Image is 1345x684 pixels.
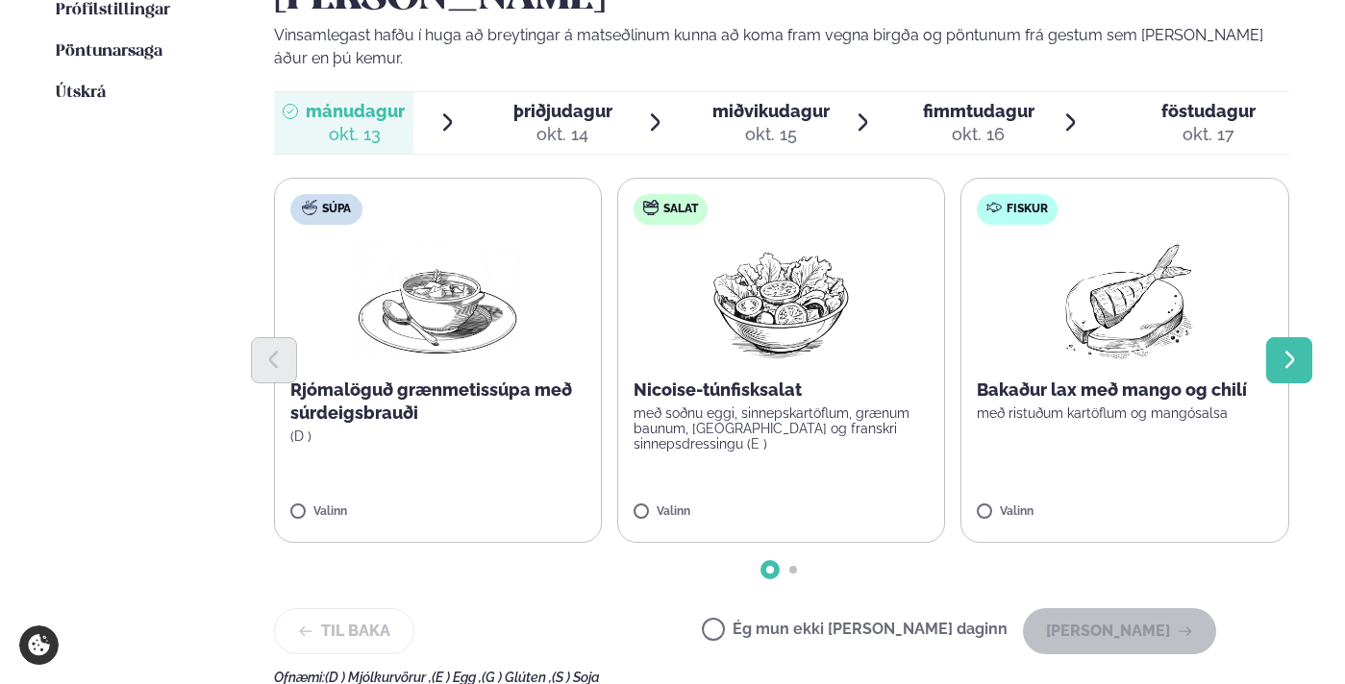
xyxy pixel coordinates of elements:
[19,625,59,665] a: Cookie settings
[663,202,698,217] span: Salat
[56,82,106,105] a: Útskrá
[274,24,1290,70] p: Vinsamlegast hafðu í huga að breytingar á matseðlinum kunna að koma fram vegna birgða og pöntunum...
[56,43,162,60] span: Pöntunarsaga
[353,240,522,363] img: Soup.png
[290,379,585,425] p: Rjómalöguð grænmetissúpa með súrdeigsbrauði
[712,101,830,121] span: miðvikudagur
[643,200,659,215] img: salad.svg
[306,101,405,121] span: mánudagur
[634,379,929,402] p: Nicoise-túnfisksalat
[56,2,170,18] span: Prófílstillingar
[1266,337,1312,383] button: Next slide
[696,240,866,363] img: Salad.png
[977,379,1272,402] p: Bakaður lax með mango og chilí
[513,123,612,146] div: okt. 14
[789,566,797,574] span: Go to slide 2
[290,428,585,444] p: (D )
[274,608,414,654] button: Til baka
[634,405,929,452] p: með soðnu eggi, sinnepskartöflum, grænum baunum, [GEOGRAPHIC_DATA] og franskri sinnepsdressingu (E )
[302,200,317,215] img: soup.svg
[1161,101,1256,121] span: föstudagur
[1007,202,1048,217] span: Fiskur
[923,101,1034,121] span: fimmtudagur
[1161,123,1256,146] div: okt. 17
[977,405,1272,421] p: með ristuðum kartöflum og mangósalsa
[1023,608,1216,654] button: [PERSON_NAME]
[251,337,297,383] button: Previous slide
[1040,240,1210,363] img: Fish.png
[513,101,612,121] span: þriðjudagur
[923,123,1034,146] div: okt. 16
[322,202,351,217] span: Súpa
[56,85,106,101] span: Útskrá
[766,566,774,574] span: Go to slide 1
[306,123,405,146] div: okt. 13
[986,200,1002,215] img: fish.svg
[712,123,830,146] div: okt. 15
[56,40,162,63] a: Pöntunarsaga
